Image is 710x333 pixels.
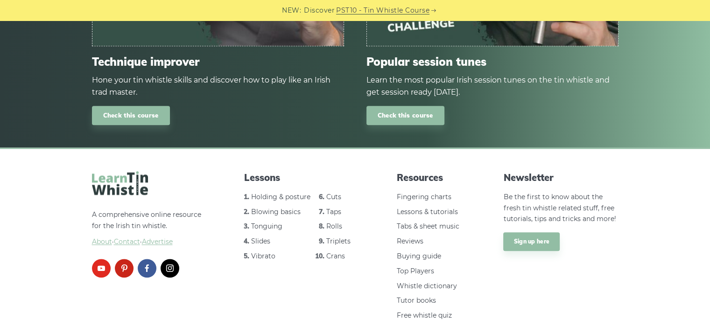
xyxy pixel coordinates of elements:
span: Technique improver [92,55,344,69]
a: Reviews [397,237,423,245]
a: Blowing basics [251,208,301,216]
a: Tutor books [397,296,436,305]
div: Hone your tin whistle skills and discover how to play like an Irish trad master. [92,74,344,98]
a: Vibrato [251,252,275,260]
img: LearnTinWhistle.com [92,171,148,195]
a: Free whistle quiz [397,311,452,319]
a: Tonguing [251,222,282,230]
a: Buying guide [397,252,441,260]
p: Be the first to know about the fresh tin whistle related stuff, free tutorials, tips and tricks a... [503,192,618,225]
a: Lessons & tutorials [397,208,458,216]
a: Whistle dictionary [397,282,457,290]
span: · [92,236,207,248]
span: Resources [397,171,466,184]
span: NEW: [282,5,301,16]
a: Sign up here [503,232,560,251]
span: Newsletter [503,171,618,184]
span: Contact [114,237,140,246]
a: Fingering charts [397,193,451,201]
a: Tabs & sheet music [397,222,459,230]
div: Learn the most popular Irish session tunes on the tin whistle and get session ready [DATE]. [366,74,619,98]
a: Top Players [397,267,434,275]
span: Lessons [244,171,359,184]
a: Contact·Advertise [114,237,173,246]
a: Slides [251,237,270,245]
a: youtube [92,259,111,277]
a: Cuts [326,193,341,201]
span: Popular session tunes [366,55,619,69]
a: Rolls [326,222,342,230]
a: PST10 - Tin Whistle Course [336,5,429,16]
a: Crans [326,252,345,260]
a: instagram [161,259,179,277]
a: About [92,237,112,246]
a: Check this course [366,106,444,125]
span: Advertise [142,237,173,246]
p: A comprehensive online resource for the Irish tin whistle. [92,209,207,247]
a: Holding & posture [251,193,310,201]
a: Triplets [326,237,351,245]
a: Check this course [92,106,170,125]
a: pinterest [115,259,134,277]
a: Taps [326,208,341,216]
span: Discover [304,5,335,16]
a: facebook [138,259,156,277]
